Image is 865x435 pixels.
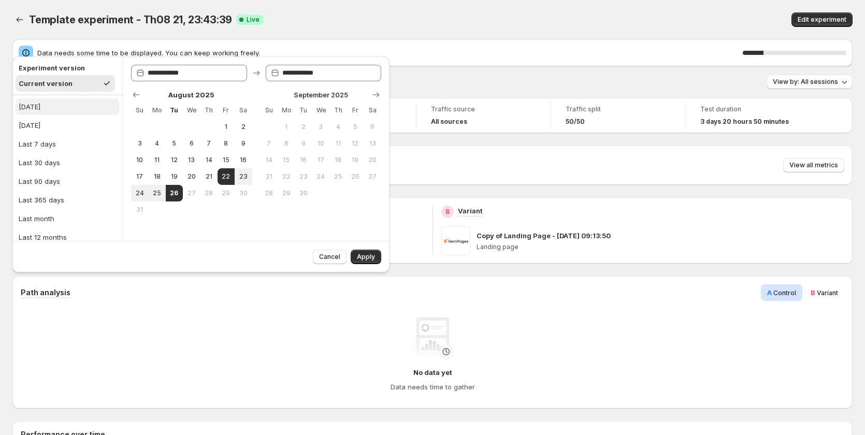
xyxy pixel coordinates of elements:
span: 11 [334,139,342,148]
button: Thursday August 14 2025 [200,152,217,168]
div: Last 12 months [19,232,67,242]
span: 6 [368,123,377,131]
h2: B [445,208,450,216]
button: Monday September 29 2025 [278,185,295,201]
span: Control [773,289,796,297]
button: [DATE] [16,117,119,134]
button: [DATE] [16,98,119,115]
span: 19 [351,156,359,164]
p: Copy of Landing Page - [DATE] 09:13:50 [477,230,611,241]
button: Friday September 26 2025 [347,168,364,185]
span: 11 [152,156,161,164]
span: 30 [239,189,248,197]
a: Traffic sourceAll sources [431,104,536,127]
button: Saturday August 23 2025 [235,168,252,185]
th: Wednesday [183,102,200,119]
span: 22 [282,172,291,181]
span: 27 [368,172,377,181]
button: Last 90 days [16,173,119,190]
span: Fr [222,106,230,114]
button: Sunday August 31 2025 [131,201,148,218]
button: Sunday August 3 2025 [131,135,148,152]
button: Sunday September 7 2025 [261,135,278,152]
button: Show previous month, July 2025 [129,88,143,102]
button: Last 365 days [16,192,119,208]
span: 14 [204,156,213,164]
span: Cancel [319,253,340,261]
button: Tuesday August 19 2025 [166,168,183,185]
span: Live [247,16,259,24]
button: Wednesday September 17 2025 [312,152,329,168]
span: 4 [334,123,342,131]
span: 13 [368,139,377,148]
button: Friday August 8 2025 [218,135,235,152]
span: Data needs some time to be displayed. You can keep working freely. [37,48,743,58]
span: 7 [204,139,213,148]
button: Wednesday August 6 2025 [183,135,200,152]
div: Last 365 days [19,195,64,205]
span: 7 [265,139,273,148]
th: Thursday [329,102,347,119]
button: Monday August 25 2025 [148,185,165,201]
span: 19 [170,172,179,181]
span: 10 [316,139,325,148]
button: Friday August 1 2025 [218,119,235,135]
th: Friday [347,102,364,119]
img: Copy of Landing Page - Aug 20, 09:13:50 [441,226,470,255]
span: Edit experiment [798,16,846,24]
button: Wednesday August 13 2025 [183,152,200,168]
h4: No data yet [413,367,452,378]
span: B [811,288,815,297]
span: 24 [135,189,144,197]
span: 18 [152,172,161,181]
p: Landing page [477,243,845,251]
th: Wednesday [312,102,329,119]
button: Show next month, October 2025 [369,88,383,102]
span: 29 [222,189,230,197]
button: Wednesday August 20 2025 [183,168,200,185]
div: [DATE] [19,120,40,130]
button: Monday August 18 2025 [148,168,165,185]
div: Last 30 days [19,157,60,168]
div: Last 90 days [19,176,60,186]
th: Tuesday [166,102,183,119]
button: Saturday August 2 2025 [235,119,252,135]
a: Traffic split50/50 [566,104,671,127]
button: Monday August 11 2025 [148,152,165,168]
span: 2 [239,123,248,131]
span: 24 [316,172,325,181]
span: 20 [187,172,196,181]
span: 17 [316,156,325,164]
span: 9 [239,139,248,148]
span: Fr [351,106,359,114]
button: Saturday August 16 2025 [235,152,252,168]
button: Monday September 1 2025 [278,119,295,135]
span: We [316,106,325,114]
span: 5 [351,123,359,131]
span: 27 [187,189,196,197]
button: Last 30 days [16,154,119,171]
button: Tuesday September 16 2025 [295,152,312,168]
span: 8 [282,139,291,148]
th: Monday [148,102,165,119]
span: 6 [187,139,196,148]
button: Tuesday August 12 2025 [166,152,183,168]
button: Apply [351,250,381,264]
div: Last 7 days [19,139,56,149]
button: Tuesday September 30 2025 [295,185,312,201]
button: Thursday August 28 2025 [200,185,217,201]
button: Wednesday August 27 2025 [183,185,200,201]
button: Start of range Friday August 22 2025 [218,168,235,185]
span: 16 [299,156,308,164]
span: 1 [282,123,291,131]
button: Tuesday August 5 2025 [166,135,183,152]
span: Sa [368,106,377,114]
span: 31 [135,206,144,214]
span: 9 [299,139,308,148]
span: Mo [152,106,161,114]
button: Friday August 29 2025 [218,185,235,201]
span: 29 [282,189,291,197]
button: Last 12 months [16,229,119,245]
button: Saturday September 13 2025 [364,135,381,152]
span: Th [334,106,342,114]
